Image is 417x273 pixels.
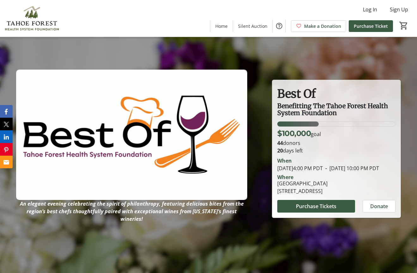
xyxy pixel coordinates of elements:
div: When [277,157,292,164]
a: Silent Auction [233,20,273,32]
img: Campaign CTA Media Photo [16,70,247,200]
button: Sign Up [385,4,413,15]
span: Sign Up [390,6,408,13]
span: Make a Donation [304,23,341,29]
span: Home [215,23,228,29]
span: [DATE] 4:00 PM PDT [277,165,323,172]
div: [GEOGRAPHIC_DATA] [277,180,328,187]
p: goal [277,128,321,139]
div: 34.84309% of fundraising goal reached [277,121,396,127]
button: Log In [358,4,382,15]
a: Purchase Ticket [349,20,393,32]
div: Where [277,175,293,180]
button: Cart [398,20,409,31]
span: [DATE] 10:00 PM PDT [323,165,379,172]
span: Purchase Tickets [296,202,336,210]
strong: Best Of [277,87,316,101]
div: [STREET_ADDRESS] [277,187,328,195]
span: Log In [363,6,377,13]
span: Purchase Ticket [354,23,388,29]
span: Silent Auction [238,23,267,29]
span: - [323,165,329,172]
span: 20 [277,147,283,154]
span: Donate [370,202,388,210]
span: $100,000 [277,129,311,138]
em: An elegant evening celebrating the spirit of philanthropy, featuring delicious bites from the reg... [20,200,244,222]
img: Tahoe Forest Health System Foundation's Logo [4,3,60,34]
button: Help [273,20,285,32]
p: donors [277,139,396,147]
a: Home [210,20,233,32]
b: 44 [277,140,283,146]
a: Make a Donation [291,20,346,32]
span: Benefitting The Tahoe Forest Health System Foundation [277,102,389,117]
button: Donate [363,200,396,213]
button: Purchase Tickets [277,200,355,213]
p: days left [277,147,396,154]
